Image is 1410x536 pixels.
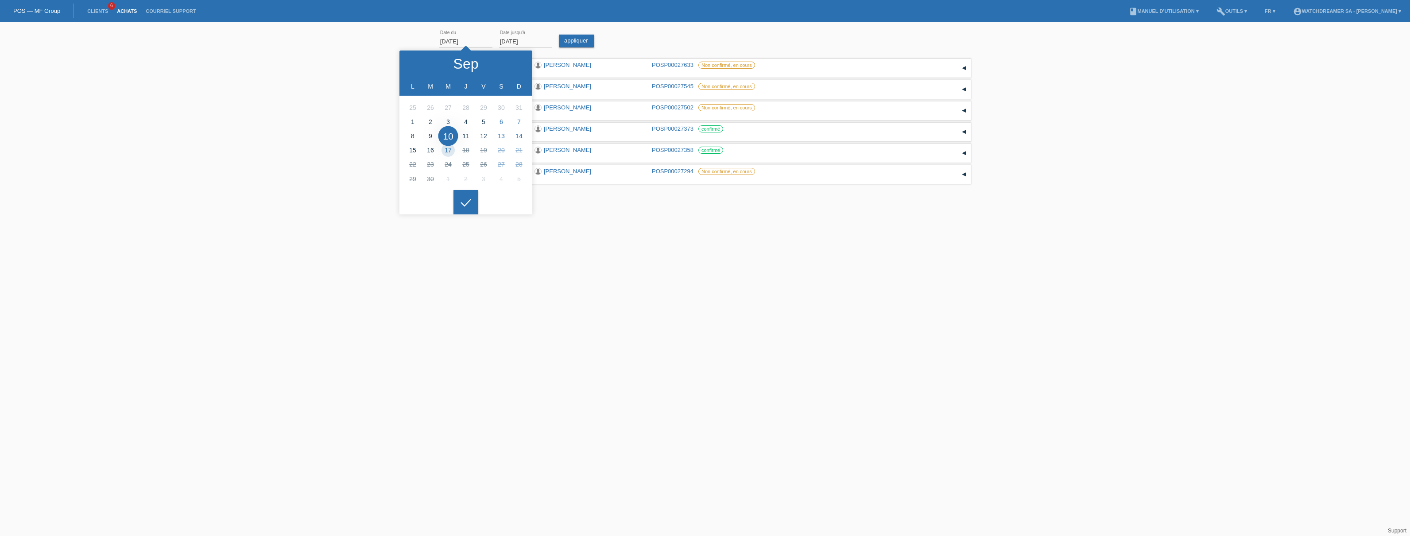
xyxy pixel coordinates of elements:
[652,104,693,111] a: POSP00027502
[544,83,591,89] a: [PERSON_NAME]
[957,168,971,181] div: étendre/coller
[698,104,755,111] label: Non confirmé, en cours
[652,83,693,89] a: POSP00027545
[1388,528,1406,534] a: Support
[1216,7,1225,16] i: build
[698,147,723,154] label: confirmé
[652,62,693,68] a: POSP00027633
[13,8,60,14] a: POS — MF Group
[1260,8,1280,14] a: FR ▾
[652,147,693,153] a: POSP00027358
[544,168,591,175] a: [PERSON_NAME]
[544,125,591,132] a: [PERSON_NAME]
[141,8,200,14] a: Courriel Support
[1212,8,1251,14] a: buildOutils ▾
[559,35,594,47] a: appliquer
[1124,8,1203,14] a: bookManuel d’utilisation ▾
[1129,7,1138,16] i: book
[698,125,723,132] label: confirmé
[957,147,971,160] div: étendre/coller
[112,8,141,14] a: Achats
[652,125,693,132] a: POSP00027373
[957,62,971,75] div: étendre/coller
[698,168,755,175] label: Non confirmé, en cours
[83,8,112,14] a: Clients
[1289,8,1406,14] a: account_circleWatchdreamer SA - [PERSON_NAME] ▾
[453,57,479,71] div: Sep
[652,168,693,175] a: POSP00027294
[957,83,971,96] div: étendre/coller
[108,2,115,10] span: 6
[544,62,591,68] a: [PERSON_NAME]
[544,147,591,153] a: [PERSON_NAME]
[1293,7,1302,16] i: account_circle
[957,104,971,117] div: étendre/coller
[544,104,591,111] a: [PERSON_NAME]
[957,125,971,139] div: étendre/coller
[698,62,755,69] label: Non confirmé, en cours
[698,83,755,90] label: Non confirmé, en cours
